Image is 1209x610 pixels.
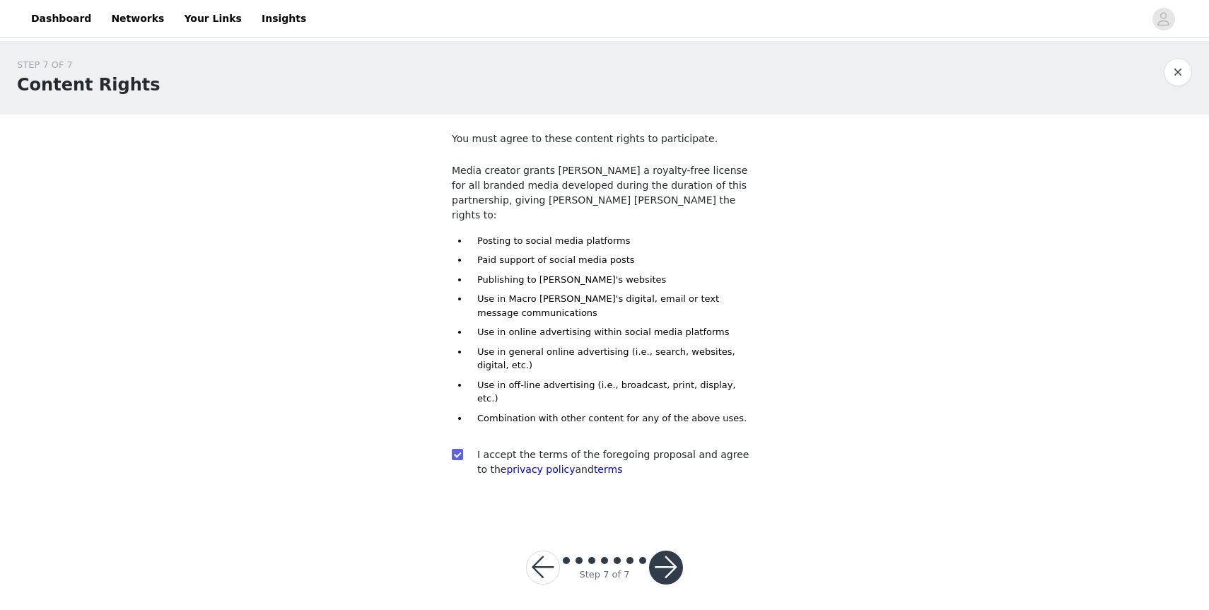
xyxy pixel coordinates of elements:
p: You must agree to these content rights to participate. [452,131,757,146]
a: Your Links [175,3,250,35]
a: Dashboard [23,3,100,35]
div: avatar [1157,8,1170,30]
li: Use in Macro [PERSON_NAME]'s digital, email or text message communications [469,292,757,319]
a: Networks [103,3,173,35]
li: Use in online advertising within social media platforms [469,325,757,339]
a: Insights [253,3,315,35]
li: Combination with other content for any of the above uses. [469,411,757,426]
p: Media creator grants [PERSON_NAME] a royalty-free license for all branded media developed during ... [452,163,757,223]
li: Use in general online advertising (i.e., search, websites, digital, etc.) [469,345,757,373]
li: Posting to social media platforms [469,234,757,248]
a: terms [594,464,623,475]
li: Publishing to [PERSON_NAME]'s websites [469,273,757,287]
a: privacy policy [506,464,575,475]
li: Use in off-line advertising (i.e., broadcast, print, display, etc.) [469,378,757,406]
div: Step 7 of 7 [579,568,629,582]
h1: Content Rights [17,72,160,98]
span: I accept the terms of the foregoing proposal and agree to the and [477,449,749,475]
div: STEP 7 OF 7 [17,58,160,72]
li: Paid support of social media posts [469,253,757,267]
